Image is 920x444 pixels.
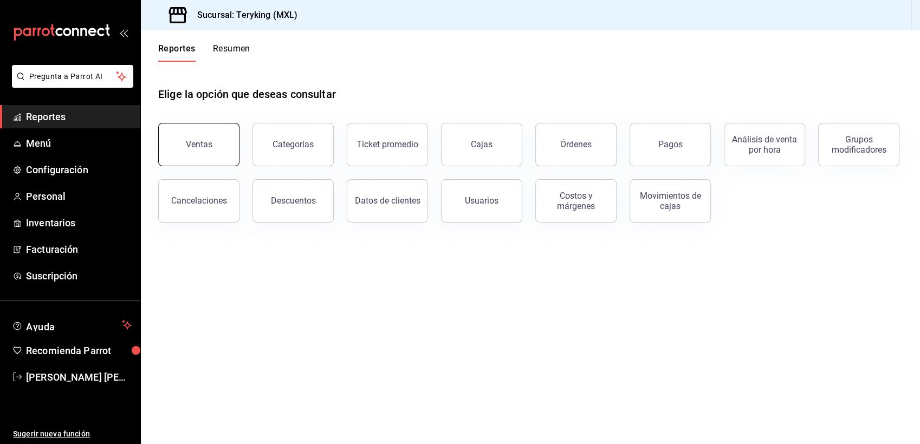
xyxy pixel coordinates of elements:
[347,179,428,223] button: Datos de clientes
[12,65,133,88] button: Pregunta a Parrot AI
[26,109,132,124] span: Reportes
[560,139,592,149] div: Órdenes
[158,179,239,223] button: Cancelaciones
[29,71,116,82] span: Pregunta a Parrot AI
[26,318,118,331] span: Ayuda
[13,428,132,440] span: Sugerir nueva función
[186,139,212,149] div: Ventas
[26,269,132,283] span: Suscripción
[355,195,420,206] div: Datos de clientes
[26,343,132,358] span: Recomienda Parrot
[252,123,334,166] button: Categorías
[158,43,196,62] button: Reportes
[26,242,132,257] span: Facturación
[535,123,617,166] button: Órdenes
[158,43,250,62] div: navigation tabs
[630,123,711,166] button: Pagos
[731,134,798,155] div: Análisis de venta por hora
[119,28,128,37] button: open_drawer_menu
[535,179,617,223] button: Costos y márgenes
[818,123,899,166] button: Grupos modificadores
[441,123,522,166] button: Cajas
[213,43,250,62] button: Resumen
[26,136,132,151] span: Menú
[347,123,428,166] button: Ticket promedio
[158,86,336,102] h1: Elige la opción que deseas consultar
[441,179,522,223] button: Usuarios
[8,79,133,90] a: Pregunta a Parrot AI
[26,189,132,204] span: Personal
[158,123,239,166] button: Ventas
[171,195,227,206] div: Cancelaciones
[630,179,711,223] button: Movimientos de cajas
[26,370,132,384] span: [PERSON_NAME] [PERSON_NAME]
[724,123,805,166] button: Análisis de venta por hora
[471,139,493,149] div: Cajas
[189,9,297,22] h3: Sucursal: Teryking (MXL)
[26,216,132,230] span: Inventarios
[26,162,132,177] span: Configuración
[465,195,498,206] div: Usuarios
[637,191,704,211] div: Movimientos de cajas
[357,139,418,149] div: Ticket promedio
[658,139,683,149] div: Pagos
[273,139,314,149] div: Categorías
[271,195,316,206] div: Descuentos
[252,179,334,223] button: Descuentos
[542,191,610,211] div: Costos y márgenes
[825,134,892,155] div: Grupos modificadores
